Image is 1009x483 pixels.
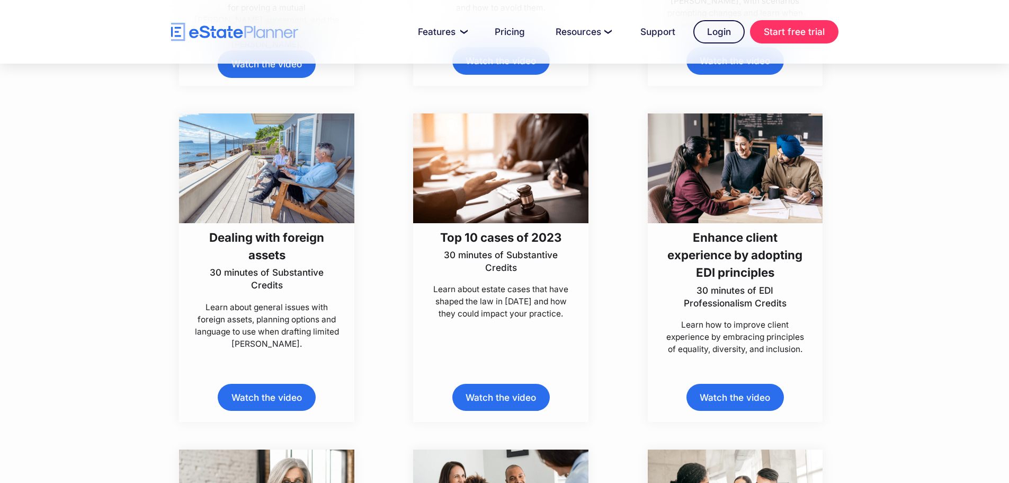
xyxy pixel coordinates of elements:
p: Learn about general issues with foreign assets, planning options and language to use when draftin... [194,301,340,350]
h3: Top 10 cases of 2023 [428,229,574,246]
a: Dealing with foreign assets30 minutes of Substantive CreditsLearn about general issues with forei... [179,113,354,350]
p: 30 minutes of Substantive Credits [428,249,574,274]
a: Pricing [482,21,538,42]
a: Start free trial [750,20,838,43]
a: home [171,23,298,41]
a: Watch the video [218,50,315,77]
p: 30 minutes of EDI Professionalism Credits [662,284,808,310]
a: Enhance client experience by adopting EDI principles30 minutes of EDI Professionalism CreditsLear... [648,113,823,356]
p: 30 minutes of Substantive Credits [194,266,340,292]
p: Learn how to improve client experience by embracing principles of equality, diversity, and inclus... [662,319,808,355]
p: Learn about estate cases that have shaped the law in [DATE] and how they could impact your practice. [428,283,574,320]
a: Features [405,21,477,42]
a: Resources [543,21,622,42]
a: Watch the video [686,384,784,411]
a: Top 10 cases of 202330 minutes of Substantive CreditsLearn about estate cases that have shaped th... [413,113,588,320]
a: Watch the video [452,384,550,411]
a: Watch the video [218,384,315,411]
h3: Dealing with foreign assets [194,229,340,264]
a: Login [693,20,745,43]
h3: Enhance client experience by adopting EDI principles [662,229,808,282]
a: Support [628,21,688,42]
